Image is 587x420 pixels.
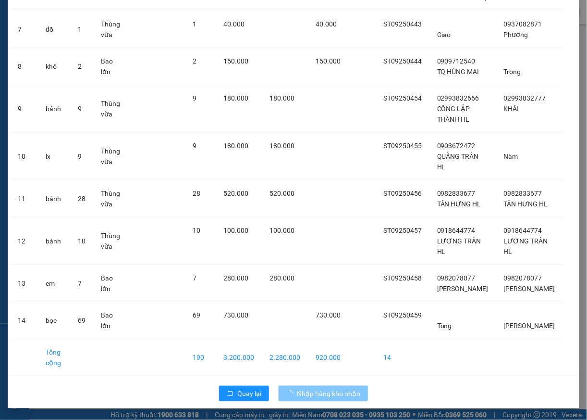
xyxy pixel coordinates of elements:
[223,142,248,150] span: 180.000
[297,388,360,399] span: Nhập hàng kho nhận
[383,311,422,319] span: ST09250459
[10,11,38,48] td: 7
[193,57,196,65] span: 2
[227,390,233,398] span: rollback
[437,227,476,234] span: 0918644774
[437,237,481,255] span: LƯƠNG TRÂN HL
[504,285,555,293] span: [PERSON_NAME]
[504,105,519,113] span: KHÁI
[10,85,38,133] td: 9
[38,133,70,180] td: lx
[269,142,294,150] span: 180.000
[38,11,70,48] td: đồ
[38,217,70,265] td: bánh
[504,94,546,102] span: 02993832777
[316,57,341,65] span: 150.000
[93,48,128,85] td: Bao lớn
[10,302,38,339] td: 14
[38,302,70,339] td: bọc
[93,11,128,48] td: Thùng vừa
[193,274,196,282] span: 7
[10,48,38,85] td: 8
[78,237,86,245] span: 10
[223,57,248,65] span: 150.000
[38,85,70,133] td: bánh
[504,274,542,282] span: 0982078077
[316,311,341,319] span: 730.000
[185,339,216,376] td: 190
[93,217,128,265] td: Thùng vừa
[269,227,294,234] span: 100.000
[223,190,248,197] span: 520.000
[279,386,368,401] button: Nhập hàng kho nhận
[437,31,451,38] span: Giao
[316,20,337,28] span: 40.000
[504,237,548,255] span: LƯƠNG TRÂN HL
[269,274,294,282] span: 280.000
[78,317,86,324] span: 69
[78,63,82,70] span: 2
[193,227,200,234] span: 10
[437,68,479,76] span: TQ HÙNG MAI
[10,180,38,217] td: 11
[193,142,196,150] span: 9
[383,274,422,282] span: ST09250458
[223,227,248,234] span: 100.000
[223,311,248,319] span: 730.000
[38,48,70,85] td: khô
[504,322,555,330] span: [PERSON_NAME]
[383,190,422,197] span: ST09250456
[193,311,200,319] span: 69
[223,20,245,28] span: 40.000
[383,142,422,150] span: ST09250455
[437,285,489,293] span: [PERSON_NAME]
[38,339,70,376] td: Tổng cộng
[78,153,82,160] span: 9
[237,388,261,399] span: Quay lại
[269,94,294,102] span: 180.000
[286,390,297,397] span: loading
[504,31,528,38] span: Phương
[437,190,476,197] span: 0982833677
[219,386,269,401] button: rollbackQuay lại
[193,94,196,102] span: 9
[10,265,38,302] td: 13
[93,85,128,133] td: Thùng vừa
[437,142,476,150] span: 0903672472
[93,302,128,339] td: Bao lớn
[10,217,38,265] td: 12
[504,227,542,234] span: 0918644774
[78,25,82,33] span: 1
[437,200,481,208] span: TÂN HƯNG HL
[78,195,86,203] span: 28
[216,339,262,376] td: 3.200.000
[269,190,294,197] span: 520.000
[437,274,476,282] span: 0982078077
[193,20,196,28] span: 1
[223,94,248,102] span: 180.000
[93,133,128,180] td: Thùng vừa
[383,227,422,234] span: ST09250457
[93,180,128,217] td: Thùng vừa
[383,94,422,102] span: ST09250454
[437,57,476,65] span: 0909712540
[437,94,479,102] span: 02993832666
[504,20,542,28] span: 0937082871
[38,265,70,302] td: cm
[437,153,479,171] span: QUÃNG TRÂN HL
[10,133,38,180] td: 10
[437,105,470,123] span: CÔNG LẬP THÀNH HL
[383,57,422,65] span: ST09250444
[504,200,548,208] span: TÂN HƯNG HL
[308,339,348,376] td: 920.000
[93,265,128,302] td: Bao lớn
[383,20,422,28] span: ST09250443
[223,274,248,282] span: 280.000
[504,153,518,160] span: Nàm
[38,180,70,217] td: bánh
[376,339,429,376] td: 14
[78,105,82,113] span: 9
[262,339,308,376] td: 2.280.000
[193,190,200,197] span: 28
[78,280,82,287] span: 7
